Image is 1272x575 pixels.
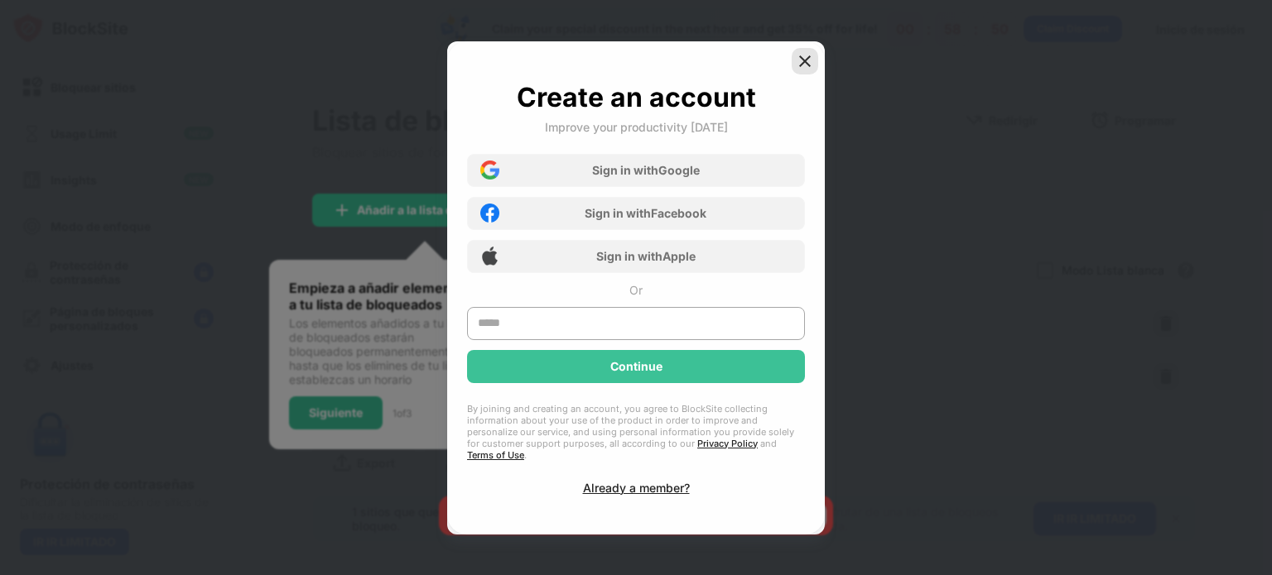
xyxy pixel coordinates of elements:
div: Sign in with Facebook [585,206,706,220]
div: Create an account [517,81,756,113]
div: Continue [610,360,662,373]
div: Already a member? [583,481,690,495]
a: Terms of Use [467,449,524,461]
div: Sign in with Apple [596,249,696,263]
div: Sign in with Google [592,163,700,177]
div: Improve your productivity [DATE] [545,120,728,134]
img: google-icon.png [480,161,499,180]
div: By joining and creating an account, you agree to BlockSite collecting information about your use ... [467,403,805,461]
img: facebook-icon.png [480,204,499,223]
div: Or [629,283,643,297]
a: Privacy Policy [697,438,758,449]
img: apple-icon.png [480,247,499,266]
